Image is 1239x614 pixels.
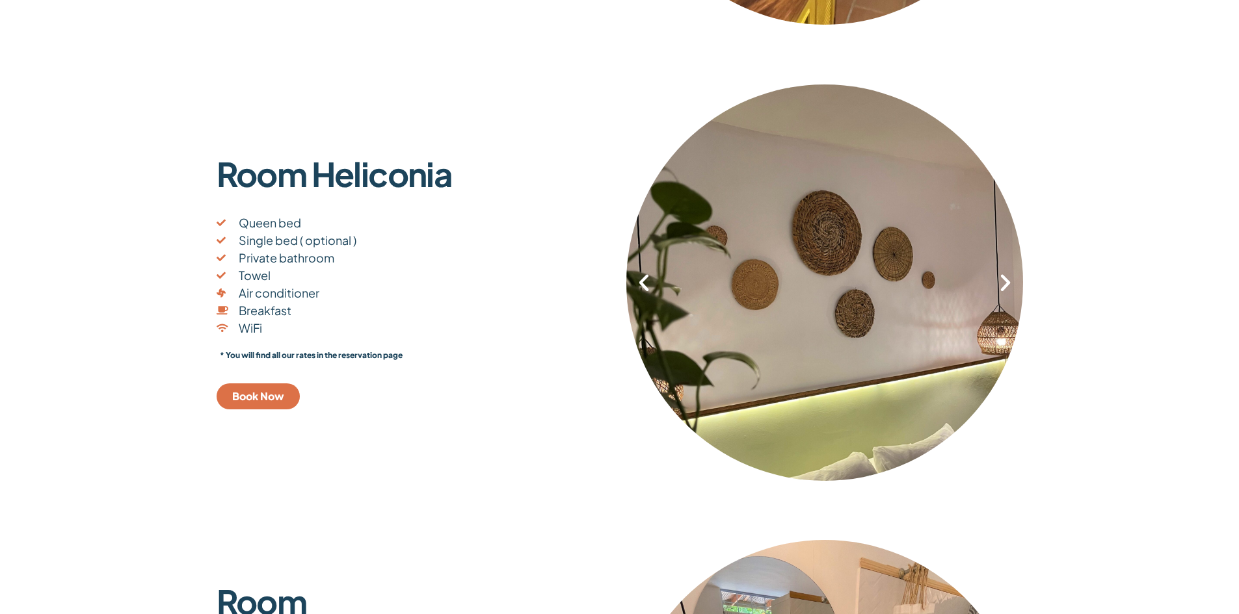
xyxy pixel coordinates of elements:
[235,301,291,319] span: Breakfast
[235,214,301,231] span: Queen bed
[217,155,613,192] p: Room Heliconia
[220,350,610,361] p: * You will find all our rates in the reservation page
[235,319,262,337] span: WiFi
[633,272,655,294] div: Previous slide
[235,284,319,301] span: Air conditioner
[217,383,300,409] a: Book Now
[626,84,1023,481] div: 3 / 6
[235,231,356,249] span: Single bed ( optional )
[994,272,1017,294] div: Next slide
[235,266,271,284] span: Towel
[235,249,334,266] span: Private bathroom
[232,391,284,402] span: Book Now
